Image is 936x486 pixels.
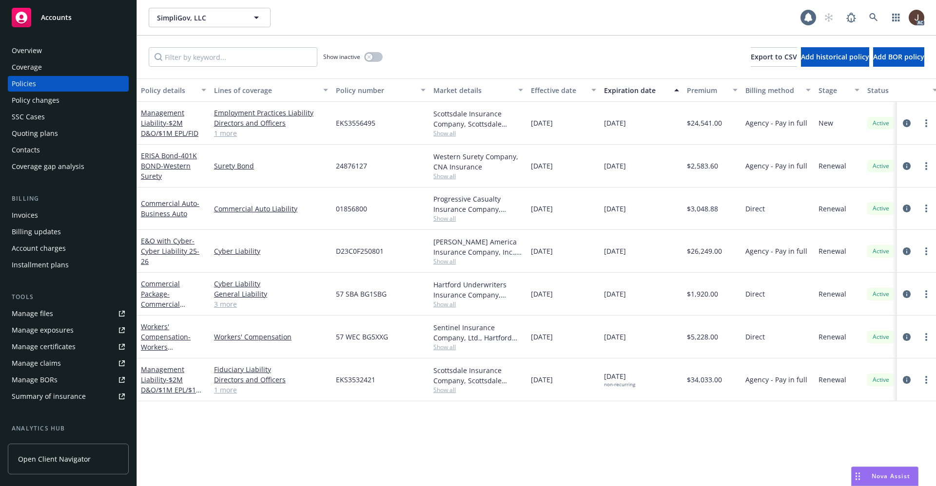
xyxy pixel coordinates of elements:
[214,332,328,342] a: Workers' Compensation
[12,241,66,256] div: Account charges
[336,332,388,342] span: 57 WEC BG5XXG
[604,118,626,128] span: [DATE]
[12,43,42,58] div: Overview
[909,10,924,25] img: photo
[604,332,626,342] span: [DATE]
[141,236,199,266] span: - Cyber Liability 25-26
[604,371,635,388] span: [DATE]
[8,4,129,31] a: Accounts
[332,78,429,102] button: Policy number
[819,85,849,95] div: Stage
[137,78,210,102] button: Policy details
[604,246,626,256] span: [DATE]
[12,159,84,174] div: Coverage gap analysis
[8,142,129,158] a: Contacts
[433,214,523,223] span: Show all
[687,161,718,171] span: $2,583.60
[8,159,129,174] a: Coverage gap analysis
[8,241,129,256] a: Account charges
[429,78,527,102] button: Market details
[433,172,523,180] span: Show all
[687,85,727,95] div: Premium
[12,355,61,371] div: Manage claims
[901,117,913,129] a: circleInformation
[819,161,846,171] span: Renewal
[8,389,129,404] a: Summary of insurance
[531,204,553,214] span: [DATE]
[41,14,72,21] span: Accounts
[871,204,891,213] span: Active
[920,374,932,386] a: more
[741,78,815,102] button: Billing method
[141,199,199,218] a: Commercial Auto
[141,289,187,319] span: - Commercial Package 25-26
[8,224,129,240] a: Billing updates
[12,93,59,108] div: Policy changes
[531,289,553,299] span: [DATE]
[214,364,328,374] a: Fiduciary Liability
[867,85,927,95] div: Status
[214,108,328,118] a: Employment Practices Liability
[886,8,906,27] a: Switch app
[433,300,523,308] span: Show all
[12,322,74,338] div: Manage exposures
[336,246,384,256] span: D23C0F250801
[815,78,863,102] button: Stage
[433,343,523,351] span: Show all
[745,332,765,342] span: Direct
[214,204,328,214] a: Commercial Auto Liability
[8,43,129,58] a: Overview
[819,118,833,128] span: New
[8,76,129,92] a: Policies
[683,78,741,102] button: Premium
[920,117,932,129] a: more
[214,289,328,299] a: General Liability
[600,78,683,102] button: Expiration date
[8,355,129,371] a: Manage claims
[214,118,328,128] a: Directors and Officers
[433,365,523,386] div: Scottsdale Insurance Company, Scottsdale Insurance Company (Nationwide), E-Risk Services, CRC Group
[871,333,891,341] span: Active
[141,85,195,95] div: Policy details
[8,372,129,388] a: Manage BORs
[18,454,91,464] span: Open Client Navigator
[851,467,918,486] button: Nova Assist
[433,280,523,300] div: Hartford Underwriters Insurance Company, Hartford Insurance Group
[901,203,913,214] a: circleInformation
[864,8,883,27] a: Search
[8,322,129,338] a: Manage exposures
[901,288,913,300] a: circleInformation
[12,142,40,158] div: Contacts
[214,161,328,171] a: Surety Bond
[819,8,838,27] a: Start snowing
[819,246,846,256] span: Renewal
[141,365,202,405] a: Management Liability
[920,331,932,343] a: more
[745,85,800,95] div: Billing method
[433,237,523,257] div: [PERSON_NAME] America Insurance Company, Inc., [PERSON_NAME] Group, CRC Group
[141,151,197,181] span: - 401K BOND-Western Surety
[871,375,891,384] span: Active
[323,53,360,61] span: Show inactive
[12,339,76,355] div: Manage certificates
[433,257,523,265] span: Show all
[920,245,932,257] a: more
[531,85,585,95] div: Effective date
[531,246,553,256] span: [DATE]
[8,292,129,302] div: Tools
[12,372,58,388] div: Manage BORs
[531,161,553,171] span: [DATE]
[604,161,626,171] span: [DATE]
[819,204,846,214] span: Renewal
[920,203,932,214] a: more
[687,289,718,299] span: $1,920.00
[141,151,197,181] a: ERISA Bond
[745,374,807,385] span: Agency - Pay in full
[819,374,846,385] span: Renewal
[12,59,42,75] div: Coverage
[149,8,271,27] button: SimpliGov, LLC
[141,236,199,266] a: E&O with Cyber
[8,93,129,108] a: Policy changes
[604,381,635,388] div: non-recurring
[433,85,512,95] div: Market details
